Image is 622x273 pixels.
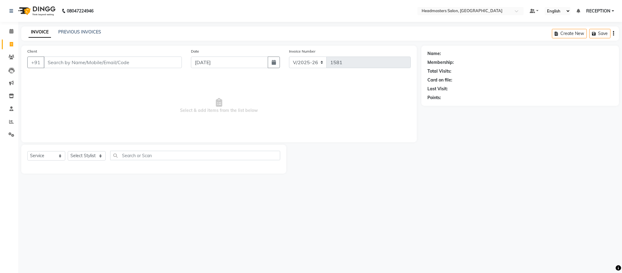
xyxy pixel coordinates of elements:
input: Search or Scan [110,151,280,160]
label: Client [27,49,37,54]
div: Membership: [427,59,454,66]
button: Create New [552,29,587,38]
a: PREVIOUS INVOICES [58,29,101,35]
b: 08047224946 [67,2,93,19]
div: Points: [427,95,441,101]
a: INVOICE [29,27,51,38]
button: +91 [27,57,44,68]
div: Name: [427,50,441,57]
span: Select & add items from the list below [27,75,411,136]
div: Total Visits: [427,68,451,74]
div: Card on file: [427,77,452,83]
button: Save [589,29,610,38]
label: Invoice Number [289,49,315,54]
img: logo [15,2,57,19]
span: RECEPTION [586,8,610,14]
label: Date [191,49,199,54]
input: Search by Name/Mobile/Email/Code [44,57,182,68]
div: Last Visit: [427,86,448,92]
